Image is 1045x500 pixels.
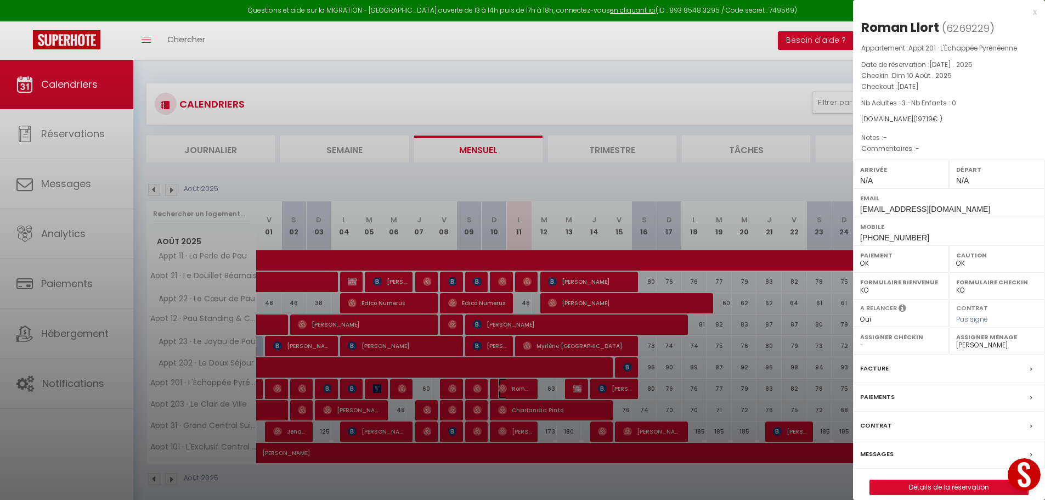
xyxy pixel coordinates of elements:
label: Mobile [860,221,1038,232]
p: Checkin : [861,70,1037,81]
button: Détails de la réservation [869,480,1029,495]
label: Facture [860,363,889,374]
span: - [883,133,887,142]
label: Assigner Menage [956,332,1038,342]
label: Assigner Checkin [860,332,942,342]
span: ( ) [942,20,995,36]
span: Pas signé [956,314,988,324]
span: ( € ) [913,114,942,123]
label: Départ [956,164,1038,175]
label: Email [860,193,1038,204]
div: x [853,5,1037,19]
span: N/A [956,176,969,185]
span: Nb Adultes : 3 - [861,98,956,108]
p: Appartement : [861,43,1037,54]
span: 197.19 [916,114,933,123]
span: [DATE] . 2025 [929,60,973,69]
span: [PHONE_NUMBER] [860,233,929,242]
iframe: LiveChat chat widget [999,454,1045,500]
p: Commentaires : [861,143,1037,154]
label: Contrat [860,420,892,431]
span: Nb Enfants : 0 [911,98,956,108]
a: Détails de la réservation [870,480,1028,495]
span: 6269229 [946,21,990,35]
span: - [916,144,919,153]
label: Caution [956,250,1038,261]
p: Checkout : [861,81,1037,92]
label: Paiement [860,250,942,261]
span: N/A [860,176,873,185]
label: A relancer [860,304,897,313]
span: [EMAIL_ADDRESS][DOMAIN_NAME] [860,205,990,214]
label: Contrat [956,304,988,311]
div: [DOMAIN_NAME] [861,114,1037,125]
p: Notes : [861,132,1037,143]
span: [DATE] [897,82,919,91]
span: Dim 10 Août . 2025 [892,71,952,80]
i: Sélectionner OUI si vous souhaiter envoyer les séquences de messages post-checkout [899,304,906,316]
label: Arrivée [860,164,942,175]
label: Paiements [860,391,895,403]
label: Formulaire Bienvenue [860,277,942,288]
label: Formulaire Checkin [956,277,1038,288]
p: Date de réservation : [861,59,1037,70]
div: Roman Llort [861,19,939,36]
label: Messages [860,448,894,460]
span: Appt 201 · L'Échappée Pyrénéenne [908,43,1017,53]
